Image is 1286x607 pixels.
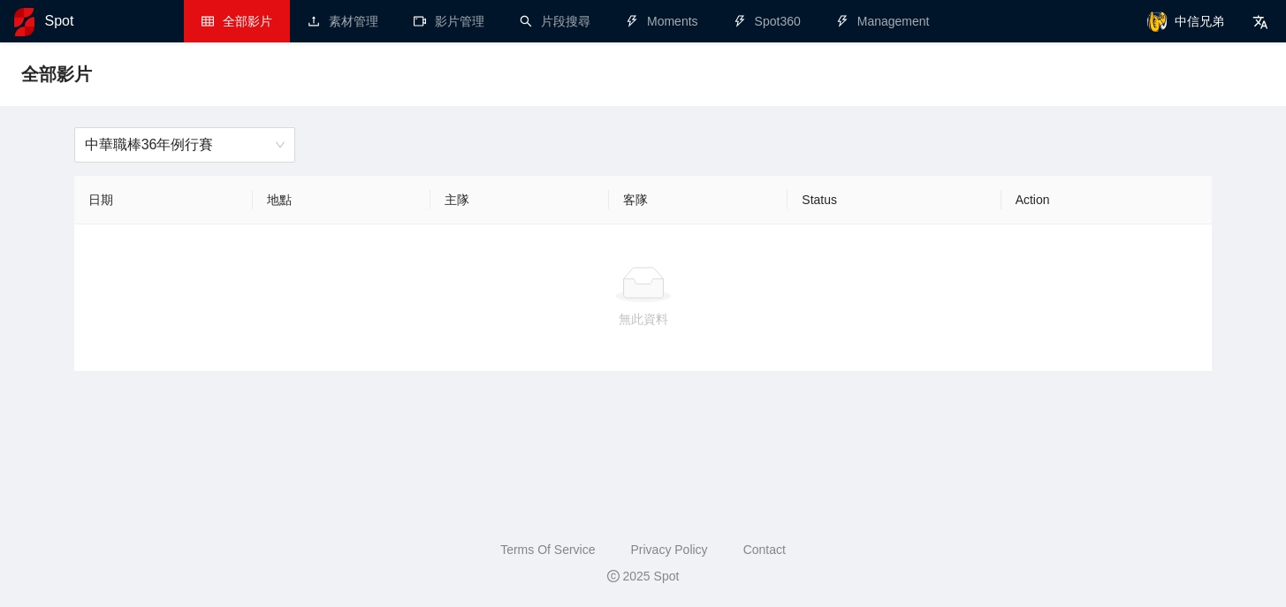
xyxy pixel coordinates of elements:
a: Terms Of Service [500,543,595,557]
th: 地點 [253,176,431,224]
img: avatar [1146,11,1168,32]
a: thunderboltMoments [626,14,698,28]
span: 全部影片 [21,60,92,88]
div: 無此資料 [88,309,1198,329]
th: Status [788,176,1001,224]
span: table [202,15,214,27]
th: 日期 [74,176,253,224]
span: 全部影片 [223,14,272,28]
th: 主隊 [430,176,609,224]
img: logo [14,8,34,36]
a: Privacy Policy [630,543,707,557]
a: thunderboltSpot360 [734,14,801,28]
span: 中華職棒36年例行賽 [85,128,285,162]
a: video-camera影片管理 [414,14,484,28]
a: Contact [743,543,786,557]
a: search片段搜尋 [520,14,590,28]
div: 2025 Spot [14,566,1272,586]
a: thunderboltManagement [836,14,930,28]
span: copyright [607,570,620,582]
th: Action [1001,176,1213,224]
a: upload素材管理 [308,14,378,28]
th: 客隊 [609,176,788,224]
